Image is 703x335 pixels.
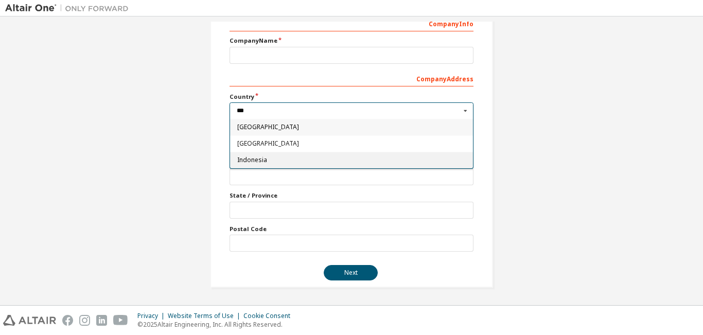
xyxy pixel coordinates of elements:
div: Company Info [230,15,473,31]
img: instagram.svg [79,315,90,326]
div: Company Address [230,70,473,86]
span: Indonesia [237,157,466,163]
span: [GEOGRAPHIC_DATA] [237,140,466,147]
img: facebook.svg [62,315,73,326]
label: State / Province [230,191,473,200]
img: linkedin.svg [96,315,107,326]
div: Cookie Consent [243,312,296,320]
img: altair_logo.svg [3,315,56,326]
div: Website Terms of Use [168,312,243,320]
label: Country [230,93,473,101]
img: Altair One [5,3,134,13]
p: © 2025 Altair Engineering, Inc. All Rights Reserved. [137,320,296,329]
label: Company Name [230,37,473,45]
img: youtube.svg [113,315,128,326]
div: Privacy [137,312,168,320]
button: Next [324,265,378,280]
label: Postal Code [230,225,473,233]
span: [GEOGRAPHIC_DATA] [237,124,466,130]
